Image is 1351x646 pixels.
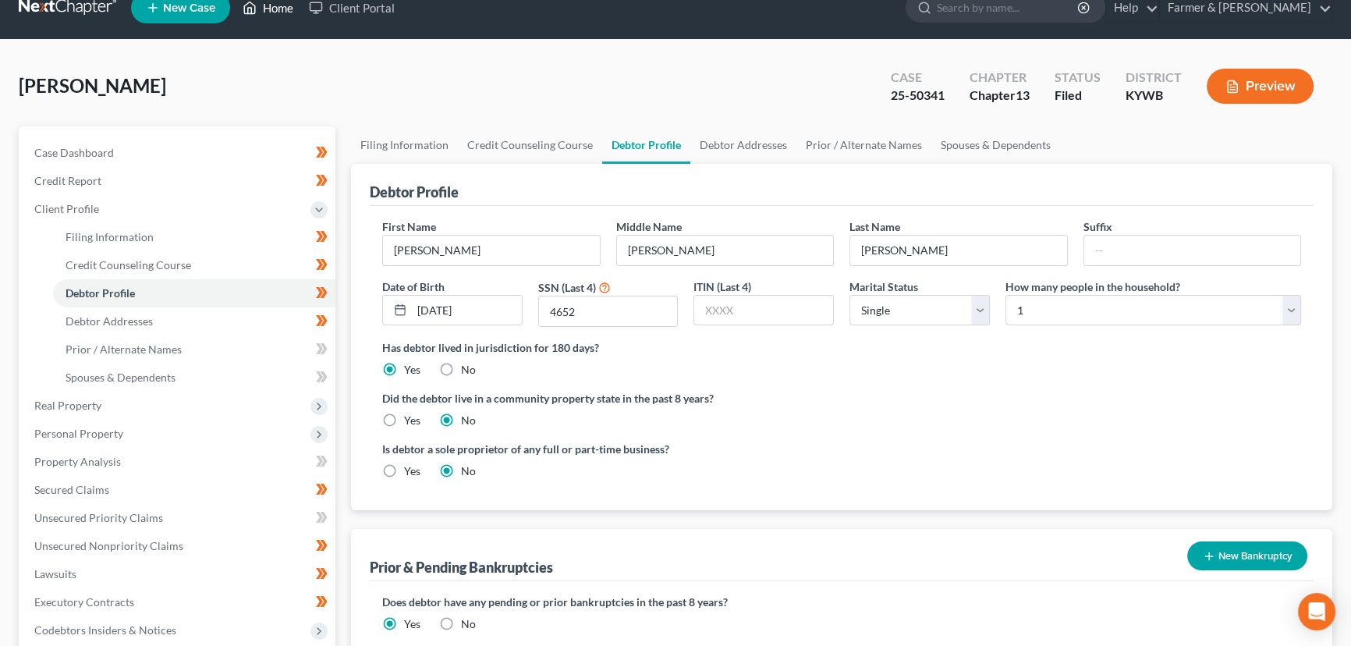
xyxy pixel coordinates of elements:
input: XXXX [539,296,678,326]
span: 13 [1016,87,1030,102]
a: Property Analysis [22,448,335,476]
span: Real Property [34,399,101,412]
label: Last Name [849,218,900,235]
label: Yes [404,463,420,479]
a: Debtor Profile [602,126,690,164]
span: Unsecured Priority Claims [34,511,163,524]
label: Marital Status [849,279,918,295]
a: Credit Counseling Course [53,251,335,279]
span: Executory Contracts [34,595,134,609]
input: MM/DD/YYYY [412,296,522,325]
label: No [461,413,476,428]
a: Lawsuits [22,560,335,588]
a: Case Dashboard [22,139,335,167]
label: SSN (Last 4) [538,279,596,296]
span: Debtor Addresses [66,314,153,328]
label: No [461,616,476,632]
a: Filing Information [351,126,458,164]
label: Yes [404,616,420,632]
a: Debtor Addresses [690,126,796,164]
input: -- [850,236,1067,265]
div: Prior & Pending Bankruptcies [370,558,553,577]
span: Personal Property [34,427,123,440]
label: Did the debtor live in a community property state in the past 8 years? [382,390,1301,406]
a: Prior / Alternate Names [796,126,931,164]
input: M.I [617,236,834,265]
span: Prior / Alternate Names [66,343,182,356]
input: -- [383,236,600,265]
label: Is debtor a sole proprietor of any full or part-time business? [382,441,834,457]
span: [PERSON_NAME] [19,74,166,97]
label: Has debtor lived in jurisdiction for 180 days? [382,339,1301,356]
input: -- [1084,236,1301,265]
input: XXXX [694,296,833,325]
span: New Case [163,2,215,14]
a: Executory Contracts [22,588,335,616]
div: KYWB [1126,87,1182,105]
span: Lawsuits [34,567,76,580]
span: Secured Claims [34,483,109,496]
div: Chapter [970,69,1030,87]
span: Filing Information [66,230,154,243]
span: Client Profile [34,202,99,215]
button: Preview [1207,69,1314,104]
a: Filing Information [53,223,335,251]
span: Property Analysis [34,455,121,468]
a: Debtor Addresses [53,307,335,335]
a: Prior / Alternate Names [53,335,335,364]
label: Middle Name [616,218,682,235]
div: Filed [1055,87,1101,105]
div: Chapter [970,87,1030,105]
div: District [1126,69,1182,87]
label: No [461,463,476,479]
a: Spouses & Dependents [931,126,1060,164]
a: Secured Claims [22,476,335,504]
span: Credit Report [34,174,101,187]
label: Date of Birth [382,279,445,295]
a: Credit Counseling Course [458,126,602,164]
span: Credit Counseling Course [66,258,191,272]
div: 25-50341 [891,87,945,105]
span: Codebtors Insiders & Notices [34,623,176,637]
span: Case Dashboard [34,146,114,159]
div: Debtor Profile [370,183,459,201]
button: New Bankruptcy [1187,541,1307,570]
a: Credit Report [22,167,335,195]
label: First Name [382,218,436,235]
label: Suffix [1083,218,1112,235]
span: Spouses & Dependents [66,371,176,384]
a: Unsecured Priority Claims [22,504,335,532]
label: Does debtor have any pending or prior bankruptcies in the past 8 years? [382,594,1301,610]
label: Yes [404,413,420,428]
label: ITIN (Last 4) [693,279,751,295]
span: Debtor Profile [66,286,135,300]
a: Unsecured Nonpriority Claims [22,532,335,560]
label: How many people in the household? [1005,279,1180,295]
div: Open Intercom Messenger [1298,593,1335,630]
span: Unsecured Nonpriority Claims [34,539,183,552]
label: No [461,362,476,378]
label: Yes [404,362,420,378]
a: Spouses & Dependents [53,364,335,392]
a: Debtor Profile [53,279,335,307]
div: Case [891,69,945,87]
div: Status [1055,69,1101,87]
